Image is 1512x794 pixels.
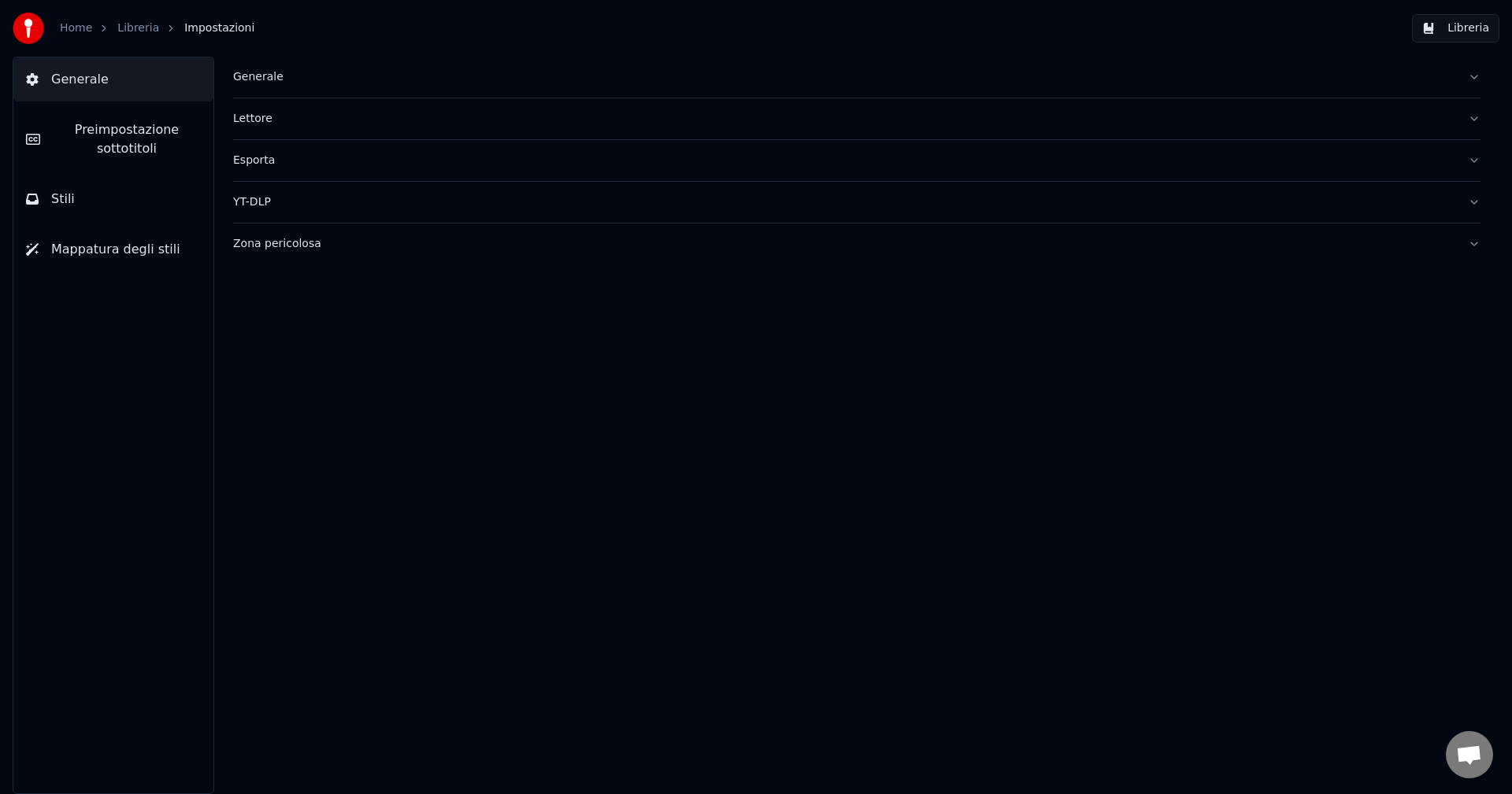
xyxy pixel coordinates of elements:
nav: breadcrumb [60,20,254,36]
div: Lettore [233,111,1455,127]
button: Esporta [233,140,1480,181]
button: Generale [233,57,1480,98]
div: Zona pericolosa [233,236,1455,252]
button: Stili [13,177,213,221]
div: YT-DLP [233,194,1455,210]
span: Mappatura degli stili [51,240,180,259]
span: Generale [51,70,109,89]
div: Esporta [233,153,1455,168]
span: Preimpostazione sottotitoli [53,120,201,158]
div: Generale [233,69,1455,85]
button: Libreria [1412,14,1499,42]
button: Preimpostazione sottotitoli [13,108,213,171]
div: Aprire la chat [1446,731,1493,778]
button: Generale [13,57,213,102]
span: Stili [51,190,75,209]
button: Mappatura degli stili [13,227,213,271]
a: Libreria [117,20,159,36]
img: youka [13,13,44,44]
button: Lettore [233,98,1480,139]
button: YT-DLP [233,182,1480,223]
a: Home [60,20,92,36]
button: Zona pericolosa [233,223,1480,264]
span: Impostazioni [184,20,254,36]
